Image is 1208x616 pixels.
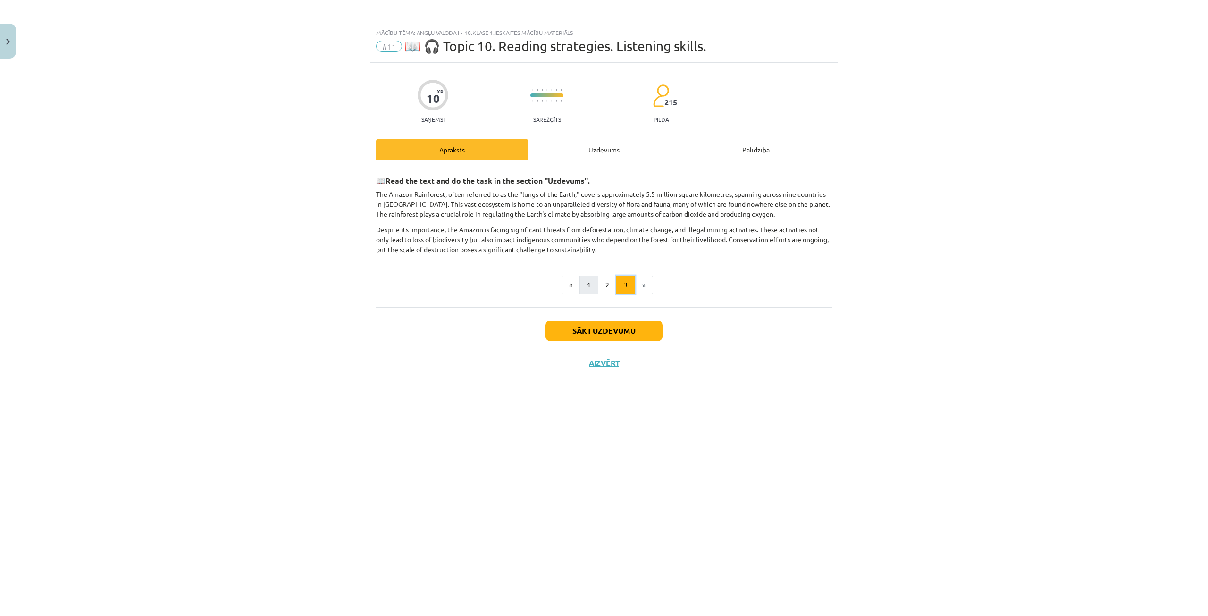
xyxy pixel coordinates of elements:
[664,98,677,107] span: 215
[616,276,635,295] button: 3
[376,139,528,160] div: Apraksts
[532,89,533,91] img: icon-short-line-57e1e144782c952c97e751825c79c345078a6d821885a25fce030b3d8c18986b.svg
[376,276,832,295] nav: Page navigation example
[653,84,669,108] img: students-c634bb4e5e11cddfef0936a35e636f08e4e9abd3cc4e673bd6f9a4125e45ecb1.svg
[6,39,10,45] img: icon-close-lesson-0947bae3869378f0d4975bcd49f059093ad1ed9edebbc8119c70593378902aed.svg
[561,89,562,91] img: icon-short-line-57e1e144782c952c97e751825c79c345078a6d821885a25fce030b3d8c18986b.svg
[586,358,622,368] button: Aizvērt
[376,29,832,36] div: Mācību tēma: Angļu valoda i - 10.klase 1.ieskaites mācību materiāls
[404,38,706,54] span: 📖 🎧 Topic 10. Reading strategies. Listening skills.
[551,89,552,91] img: icon-short-line-57e1e144782c952c97e751825c79c345078a6d821885a25fce030b3d8c18986b.svg
[418,116,448,123] p: Saņemsi
[680,139,832,160] div: Palīdzība
[386,176,590,186] strong: Read the text and do the task in the section "Uzdevums".
[376,189,832,219] p: The Amazon Rainforest, often referred to as the "lungs of the Earth," covers approximately 5.5 mi...
[654,116,669,123] p: pilda
[562,276,580,295] button: «
[537,100,538,102] img: icon-short-line-57e1e144782c952c97e751825c79c345078a6d821885a25fce030b3d8c18986b.svg
[532,100,533,102] img: icon-short-line-57e1e144782c952c97e751825c79c345078a6d821885a25fce030b3d8c18986b.svg
[376,169,832,186] h3: 📖
[556,89,557,91] img: icon-short-line-57e1e144782c952c97e751825c79c345078a6d821885a25fce030b3d8c18986b.svg
[537,89,538,91] img: icon-short-line-57e1e144782c952c97e751825c79c345078a6d821885a25fce030b3d8c18986b.svg
[579,276,598,295] button: 1
[546,89,547,91] img: icon-short-line-57e1e144782c952c97e751825c79c345078a6d821885a25fce030b3d8c18986b.svg
[542,100,543,102] img: icon-short-line-57e1e144782c952c97e751825c79c345078a6d821885a25fce030b3d8c18986b.svg
[546,100,547,102] img: icon-short-line-57e1e144782c952c97e751825c79c345078a6d821885a25fce030b3d8c18986b.svg
[551,100,552,102] img: icon-short-line-57e1e144782c952c97e751825c79c345078a6d821885a25fce030b3d8c18986b.svg
[598,276,617,295] button: 2
[542,89,543,91] img: icon-short-line-57e1e144782c952c97e751825c79c345078a6d821885a25fce030b3d8c18986b.svg
[545,321,663,341] button: Sākt uzdevumu
[376,225,832,254] p: Despite its importance, the Amazon is facing significant threats from deforestation, climate chan...
[561,100,562,102] img: icon-short-line-57e1e144782c952c97e751825c79c345078a6d821885a25fce030b3d8c18986b.svg
[528,139,680,160] div: Uzdevums
[376,41,402,52] span: #11
[437,89,443,94] span: XP
[533,116,561,123] p: Sarežģīts
[556,100,557,102] img: icon-short-line-57e1e144782c952c97e751825c79c345078a6d821885a25fce030b3d8c18986b.svg
[427,92,440,105] div: 10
